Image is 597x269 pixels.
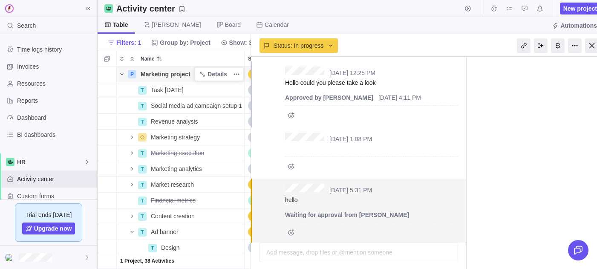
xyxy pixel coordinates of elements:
[17,79,94,88] span: Resources
[265,20,289,29] span: Calendar
[138,181,147,189] div: T
[138,228,147,237] div: T
[117,177,245,193] div: Name
[147,130,244,145] div: Marketing strategy
[147,145,244,161] div: Marketing execution
[245,145,309,161] div: Status
[101,53,113,65] span: Selection mode
[147,114,244,129] div: Revenue analysis
[161,243,180,252] span: Design
[141,55,155,63] span: Name
[17,192,94,200] span: Custom forms
[117,53,127,65] span: Expand
[151,212,195,220] span: Content creation
[245,177,309,193] div: Status
[285,197,298,203] span: hello
[117,98,245,114] div: Name
[117,130,245,145] div: Name
[120,257,174,265] span: 1 Project, 38 Activities
[117,240,245,256] div: Name
[245,177,308,192] div: In progress
[245,193,309,208] div: Status
[113,20,128,29] span: Table
[128,70,136,78] div: P
[116,38,141,47] span: Filters: 1
[151,149,204,157] span: Marketing execution
[245,253,309,269] div: Status
[138,197,147,205] div: T
[138,149,147,158] div: T
[160,38,210,47] span: Group by: Project
[231,68,242,80] span: More actions
[127,53,137,65] span: Collapse
[285,79,375,86] span: Hello could you please take a look
[17,96,94,105] span: Reports
[34,224,72,233] span: Upgrade now
[117,253,244,269] div: 1 Project, 38 Activities
[17,158,84,166] span: HR
[98,67,251,269] div: grid
[148,244,157,252] div: T
[245,82,308,98] div: Open
[208,70,227,78] span: Details
[285,109,297,121] span: Add reaction
[117,114,245,130] div: Name
[229,38,269,47] span: Show: 3 items
[151,86,184,94] span: Task [DATE]
[245,130,308,145] div: Open
[151,101,242,110] span: Social media ad campaign setup 1
[117,145,245,161] div: Name
[147,224,244,240] div: Ad banner
[560,21,597,30] span: Automations
[3,3,15,14] img: logo
[117,253,245,269] div: Name
[563,4,597,13] span: New project
[26,211,72,219] span: Trial ends [DATE]
[138,86,147,95] div: T
[151,180,194,189] span: Market research
[117,67,245,82] div: Name
[141,70,190,78] span: Marketing project
[151,228,179,236] span: Ad banner
[17,45,94,54] span: Time logs history
[245,240,309,256] div: Status
[137,51,244,66] div: Name
[5,252,15,263] div: Helen Smith
[534,6,546,13] a: Notifications
[503,6,515,13] a: My assignments
[117,193,245,208] div: Name
[225,20,241,29] span: Board
[285,94,373,101] span: Approved by [PERSON_NAME]
[568,38,582,53] div: More actions
[519,3,531,14] span: Approval requests
[245,240,308,255] div: Open
[17,62,94,71] span: Invoices
[17,113,94,122] span: Dashboard
[245,208,309,224] div: Status
[138,165,147,174] div: T
[152,20,201,29] span: [PERSON_NAME]
[138,118,147,126] div: T
[534,3,546,14] span: Notifications
[196,68,231,80] a: Details
[534,38,548,53] div: AI
[329,187,372,194] span: Jan 29, 2025, 5:31 PM
[151,196,196,205] span: Financial metrics
[151,133,200,142] span: Marketing strategy
[488,3,500,14] span: Time logs
[22,223,75,234] a: Upgrade now
[245,193,308,208] div: Closed
[519,6,531,13] a: Approval requests
[245,224,309,240] div: Status
[147,161,244,176] div: Marketing analytics
[117,208,245,224] div: Name
[147,98,244,113] div: Social media ad campaign setup 1
[138,102,147,110] div: T
[245,67,308,82] div: In progress
[245,82,309,98] div: Status
[462,3,474,14] span: Start timer
[517,38,531,53] div: Copy link
[158,240,244,255] div: Design
[137,67,244,82] div: Marketing project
